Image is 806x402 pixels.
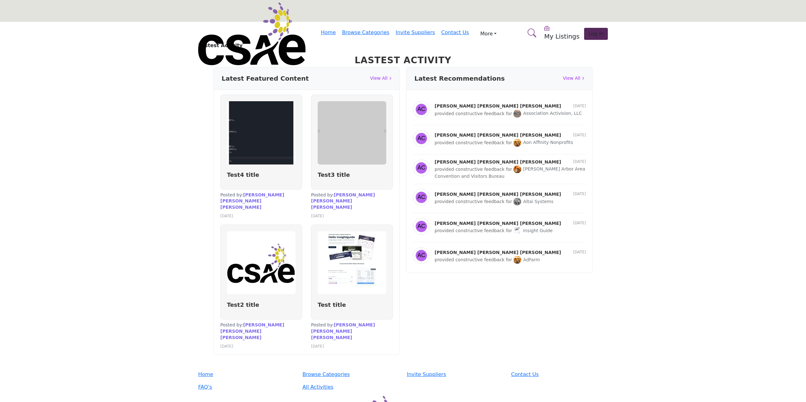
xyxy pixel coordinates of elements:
a: Test3 title [318,171,350,178]
a: All Activities [302,383,399,391]
img: José Alfredo Castro Salazar [413,130,430,147]
a: [PERSON_NAME] Arbor Area Convention and Visitors Bureau [435,166,585,179]
p: Posted by: [311,192,393,211]
div: My Listings [544,25,580,40]
span: provided constructive feedback for [435,111,512,116]
a: View All [563,75,584,82]
a: Invite Suppliers [407,371,504,378]
span: [DATE] [573,192,586,197]
span: provided constructive feedback for [435,228,512,233]
a: Test2 title [227,301,259,308]
a: More [475,29,502,39]
span: Log In [588,31,604,37]
a: Test title [318,301,346,308]
a: Contact Us [441,29,469,35]
a: Home [321,29,336,35]
h3: Latest Featured Content [222,74,309,83]
a: Aon Affinity Nonprofits [513,140,573,145]
button: Log In [584,28,608,40]
img: Test title [318,231,386,294]
strong: [PERSON_NAME] [PERSON_NAME] [PERSON_NAME] [435,250,561,255]
img: José Alfredo Castro Salazar [413,159,430,176]
strong: [PERSON_NAME] [PERSON_NAME] [PERSON_NAME] [311,192,375,210]
span: [DATE] [311,344,324,349]
img: Test2 title [227,231,296,294]
img: José Alfredo Castro Salazar [413,189,430,206]
a: Test4 title [227,171,259,178]
img: Ann Arbor Area Convention and Visitors Bureau [513,165,521,173]
img: Test4 title [227,101,296,164]
span: provided constructive feedback for [435,140,512,145]
a: Browse Categories [302,371,399,378]
span: [DATE] [573,159,586,164]
img: Aon Affinity Nonprofits [513,139,521,147]
p: Posted by: [220,322,302,341]
img: Site Logo [198,3,306,65]
a: Altai Systems [513,199,553,204]
img: Test3 title [318,101,386,164]
a: Invite Suppliers [396,29,435,35]
a: View All [370,75,392,82]
p: Posted by: [220,192,302,211]
p: Posted by: [311,322,393,341]
strong: [PERSON_NAME] [PERSON_NAME] [PERSON_NAME] [435,132,561,138]
strong: [PERSON_NAME] [PERSON_NAME] [PERSON_NAME] [311,322,375,340]
span: [DATE] [220,214,233,218]
img: Insight Guide [513,227,521,235]
img: Altai Systems [513,198,521,206]
strong: [PERSON_NAME] [PERSON_NAME] [PERSON_NAME] [435,191,561,197]
a: Association Activision, LLC [513,111,582,116]
a: Browse Categories [342,29,389,35]
strong: [PERSON_NAME] [PERSON_NAME] [PERSON_NAME] [435,220,561,226]
a: FAQ's [198,383,295,391]
img: José Alfredo Castro Salazar [413,101,430,118]
img: José Alfredo Castro Salazar [413,247,430,264]
strong: [PERSON_NAME] [PERSON_NAME] [PERSON_NAME] [220,192,284,210]
span: provided constructive feedback for [435,166,512,171]
span: [DATE] [573,250,586,255]
h5: My Listings [544,33,580,40]
span: provided constructive feedback for [435,199,512,204]
span: [DATE] [573,104,586,109]
strong: [PERSON_NAME] [PERSON_NAME] [PERSON_NAME] [220,322,284,340]
h3: Latest Recommendations [414,74,505,83]
a: Contact Us [511,371,608,378]
a: Home [198,371,295,378]
a: Insight Guide [513,228,553,233]
img: Association Activision, LLC [513,110,521,118]
span: [DATE] [573,133,586,138]
img: AdFarm [513,256,521,264]
strong: [PERSON_NAME] [PERSON_NAME] [PERSON_NAME] [435,103,561,109]
span: provided constructive feedback for [435,257,512,262]
a: Search [521,25,540,41]
span: [DATE] [311,214,324,218]
span: [DATE] [573,221,586,226]
img: José Alfredo Castro Salazar [413,218,430,235]
span: [DATE] [220,344,233,349]
a: AdFarm [513,257,540,262]
strong: [PERSON_NAME] [PERSON_NAME] [PERSON_NAME] [435,159,561,165]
